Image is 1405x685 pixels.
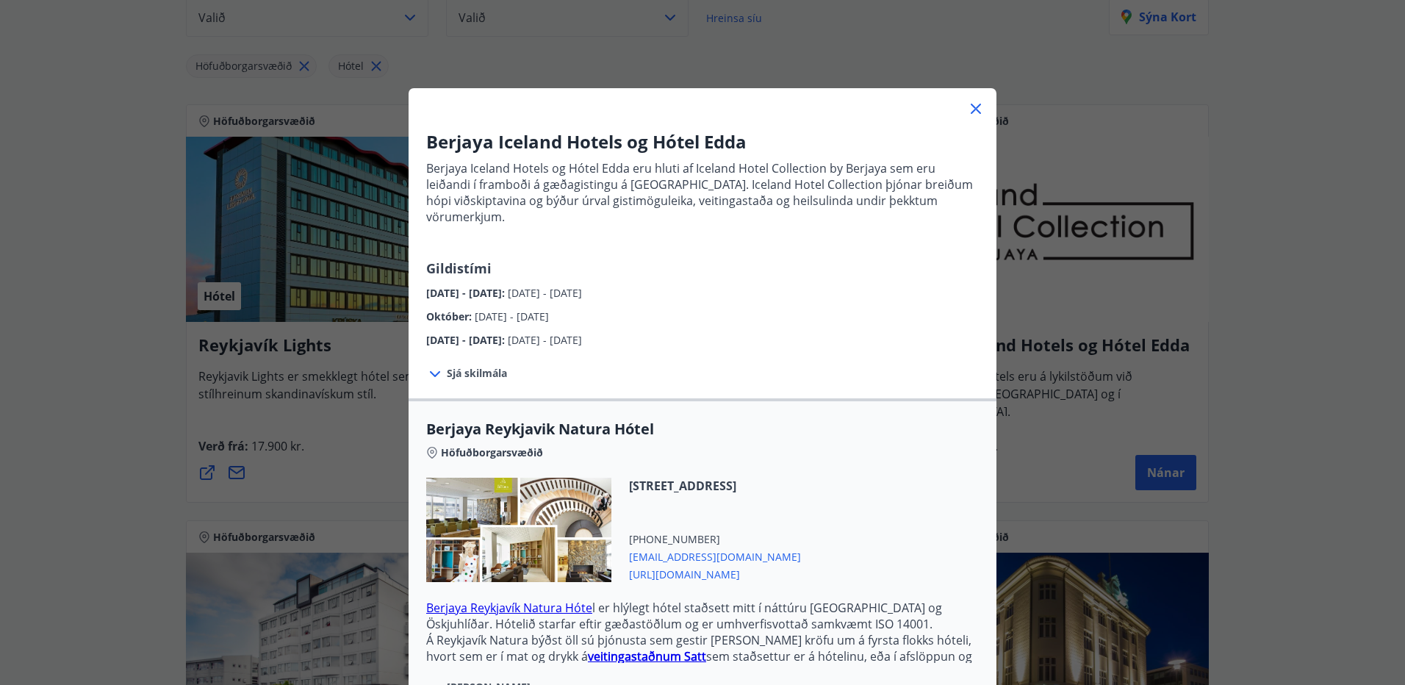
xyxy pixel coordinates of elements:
span: [DATE] - [DATE] [475,309,549,323]
span: [DATE] - [DATE] [508,333,582,347]
span: [DATE] - [DATE] : [426,333,508,347]
p: l er hlýlegt hótel staðsett mitt í náttúru [GEOGRAPHIC_DATA] og Öskjuhlíðar. Hótelið starfar efti... [426,600,979,632]
span: Berjaya Reykjavik Natura Hótel [426,419,979,440]
span: [PHONE_NUMBER] [629,532,801,547]
a: Berjaya Reykjavík Natura Hóte [426,600,592,616]
h3: Berjaya Iceland Hotels og Hótel Edda [426,129,979,154]
p: Berjaya Iceland Hotels og Hótel Edda eru hluti af Iceland Hotel Collection by Berjaya sem eru lei... [426,160,979,225]
span: [URL][DOMAIN_NAME] [629,564,801,582]
a: veitingastaðnum Satt [588,648,706,664]
span: [EMAIL_ADDRESS][DOMAIN_NAME] [629,547,801,564]
span: [DATE] - [DATE] : [426,286,508,300]
p: Á Reykjavík Natura býðst öll sú þjónusta sem gestir [PERSON_NAME] kröfu um á fyrsta flokks hóteli... [426,632,979,681]
span: Október : [426,309,475,323]
span: Gildistími [426,259,492,277]
span: [DATE] - [DATE] [508,286,582,300]
span: Sjá skilmála [447,366,507,381]
span: [STREET_ADDRESS] [629,478,801,494]
span: Höfuðborgarsvæðið [441,445,543,460]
